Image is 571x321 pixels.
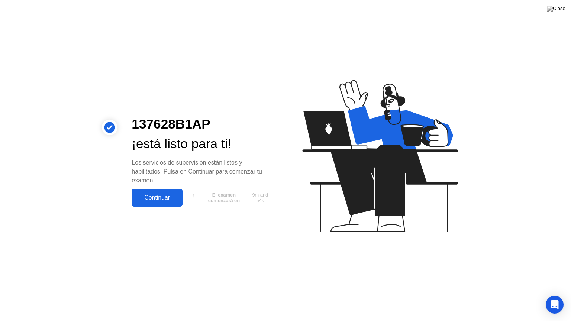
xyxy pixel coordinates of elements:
div: 137628B1AP [132,114,274,134]
div: Continuar [134,194,180,201]
button: Continuar [132,189,183,207]
div: Open Intercom Messenger [546,296,564,314]
div: Los servicios de supervisión están listos y habilitados. Pulsa en Continuar para comenzar tu examen. [132,158,274,185]
span: 9m and 54s [249,192,271,203]
div: ¡está listo para ti! [132,134,274,154]
img: Close [547,6,565,12]
button: El examen comenzará en9m and 54s [186,191,274,205]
